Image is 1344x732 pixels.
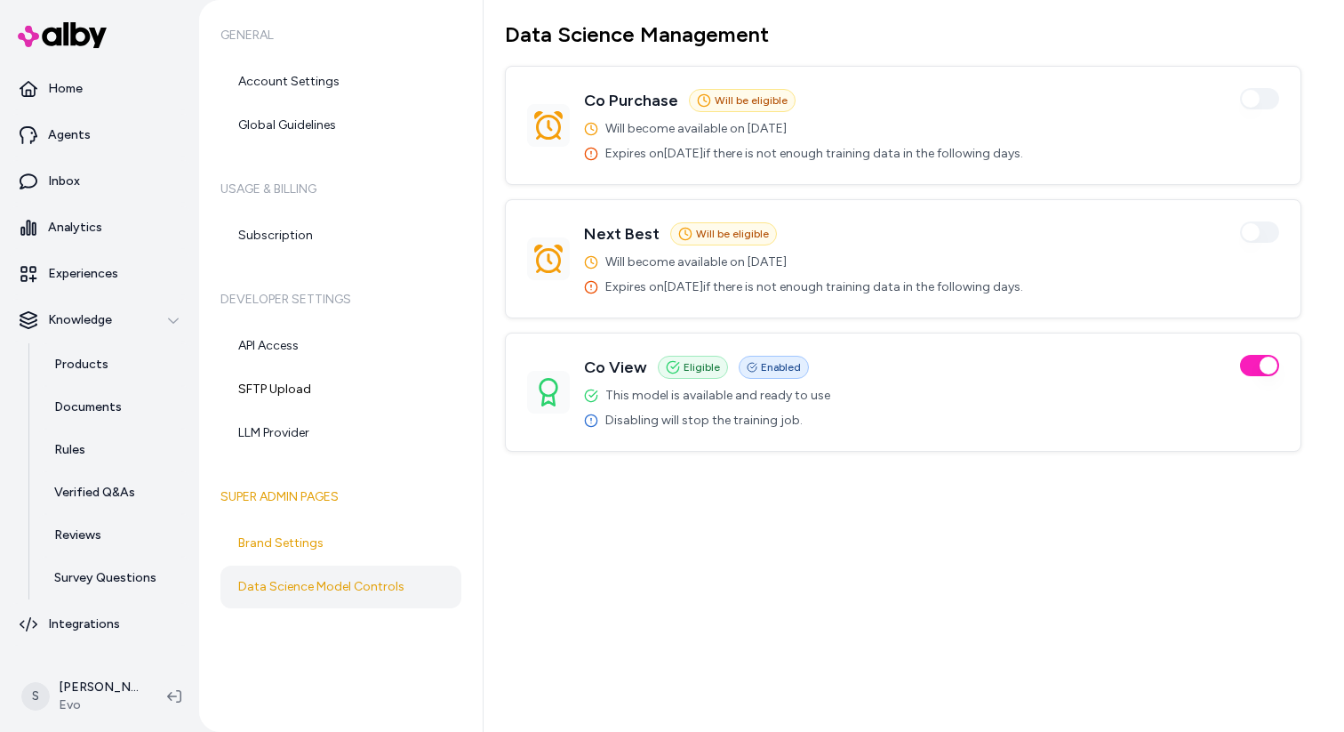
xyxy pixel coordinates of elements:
a: Documents [36,386,192,429]
p: Experiences [48,265,118,283]
button: Knowledge [7,299,192,342]
a: Survey Questions [36,557,192,599]
span: S [21,682,50,711]
p: Documents [54,398,122,416]
h6: General [220,11,461,60]
h3: Co Purchase [584,88,678,113]
a: Experiences [7,253,192,295]
a: Brand Settings [220,522,461,565]
a: Products [36,343,192,386]
span: Enabled [761,360,801,374]
p: Reviews [54,527,101,544]
span: Disabling will stop the training job. [605,412,803,430]
span: This model is available and ready to use [605,387,830,405]
p: Agents [48,126,91,144]
span: Will be eligible [696,227,769,241]
img: alby Logo [18,22,107,48]
a: Home [7,68,192,110]
span: Evo [59,696,139,714]
h6: Usage & Billing [220,165,461,214]
p: Analytics [48,219,102,237]
a: Subscription [220,214,461,257]
p: Knowledge [48,311,112,329]
a: Account Settings [220,60,461,103]
a: Data Science Model Controls [220,566,461,608]
a: LLM Provider [220,412,461,454]
span: Expires on [DATE] if there is not enough training data in the following days. [605,145,1023,163]
a: SFTP Upload [220,368,461,411]
span: Will be eligible [715,93,788,108]
a: Inbox [7,160,192,203]
h3: Co View [584,355,647,380]
p: Survey Questions [54,569,156,587]
h1: Data Science Management [505,21,1301,48]
p: Integrations [48,615,120,633]
a: Integrations [7,603,192,646]
span: Will become available on [DATE] [605,120,787,138]
h3: Next Best [584,221,660,246]
span: Expires on [DATE] if there is not enough training data in the following days. [605,278,1023,296]
p: Inbox [48,173,80,190]
button: S[PERSON_NAME]Evo [11,668,153,725]
a: API Access [220,325,461,367]
p: Verified Q&As [54,484,135,502]
h6: Super Admin Pages [220,472,461,522]
a: Global Guidelines [220,104,461,147]
p: [PERSON_NAME] [59,679,139,696]
a: Agents [7,114,192,157]
p: Rules [54,441,85,459]
h6: Developer Settings [220,275,461,325]
span: Will become available on [DATE] [605,253,787,271]
a: Rules [36,429,192,471]
a: Reviews [36,514,192,557]
a: Verified Q&As [36,471,192,514]
a: Analytics [7,206,192,249]
p: Products [54,356,108,374]
p: Home [48,80,83,98]
span: Eligible [684,360,720,374]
